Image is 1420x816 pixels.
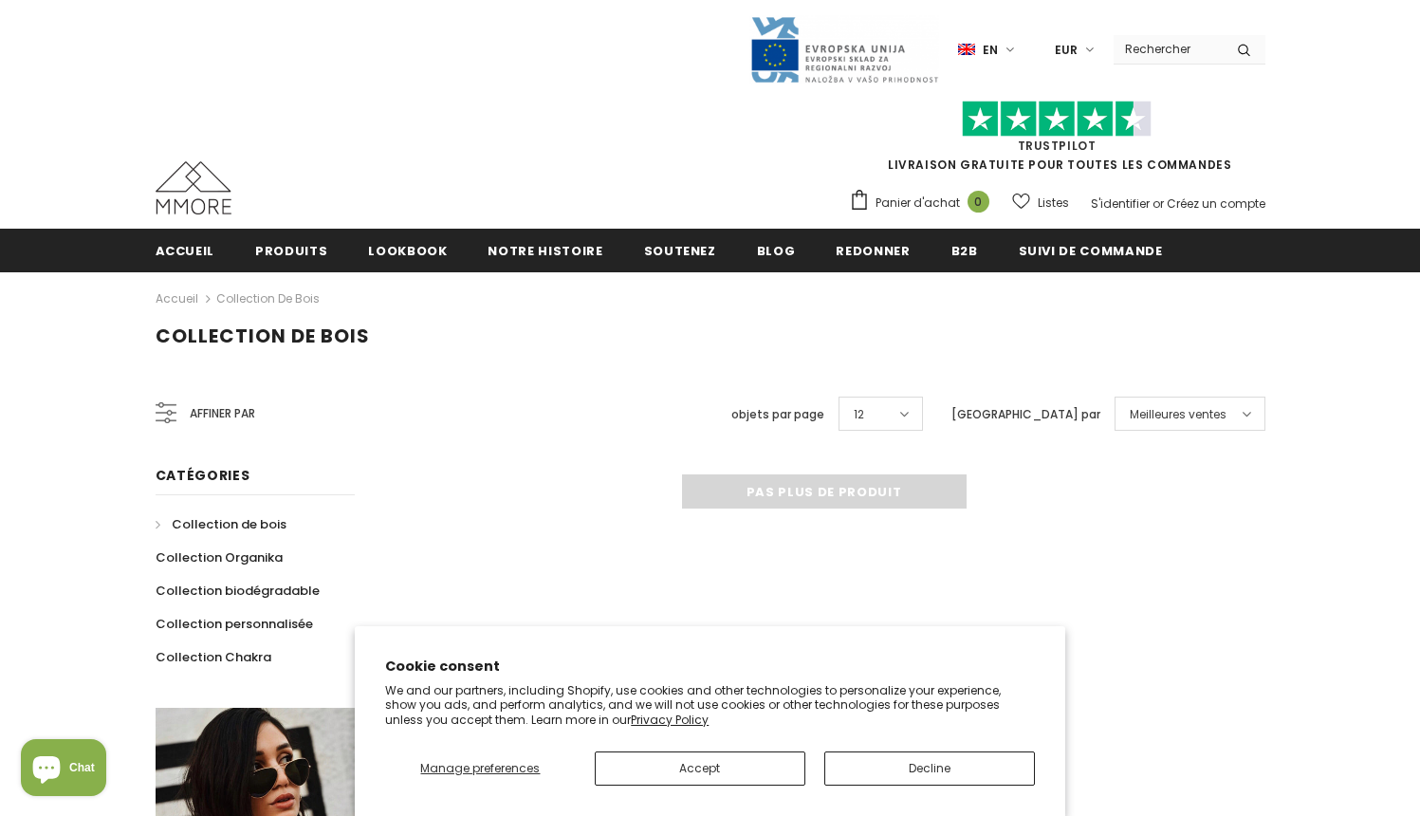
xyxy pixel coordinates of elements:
img: i-lang-1.png [958,42,975,58]
a: Accueil [156,229,215,271]
span: Produits [255,242,327,260]
a: Notre histoire [488,229,602,271]
a: Produits [255,229,327,271]
span: Collection Chakra [156,648,271,666]
a: B2B [951,229,978,271]
a: Redonner [836,229,910,271]
span: Collection Organika [156,548,283,566]
span: Redonner [836,242,910,260]
a: Collection de bois [216,290,320,306]
a: TrustPilot [1018,138,1097,154]
span: Collection de bois [156,323,370,349]
a: Collection personnalisée [156,607,313,640]
img: Javni Razpis [749,15,939,84]
a: Collection biodégradable [156,574,320,607]
span: Suivi de commande [1019,242,1163,260]
a: Accueil [156,287,198,310]
h2: Cookie consent [385,657,1035,677]
button: Decline [824,751,1035,786]
a: Javni Razpis [749,41,939,57]
span: 0 [968,191,989,213]
span: Collection personnalisée [156,615,313,633]
a: Blog [757,229,796,271]
a: Créez un compte [1167,195,1265,212]
span: soutenez [644,242,716,260]
a: Panier d'achat 0 [849,189,999,217]
span: or [1153,195,1164,212]
a: soutenez [644,229,716,271]
a: Collection de bois [156,508,286,541]
input: Search Site [1114,35,1223,63]
span: Panier d'achat [876,194,960,213]
span: 12 [854,405,864,424]
a: Listes [1012,186,1069,219]
a: S'identifier [1091,195,1150,212]
inbox-online-store-chat: Shopify online store chat [15,739,112,801]
label: objets par page [731,405,824,424]
a: Collection Organika [156,541,283,574]
img: Faites confiance aux étoiles pilotes [962,101,1152,138]
a: Privacy Policy [631,712,709,728]
span: Catégories [156,466,250,485]
span: LIVRAISON GRATUITE POUR TOUTES LES COMMANDES [849,109,1265,173]
a: Suivi de commande [1019,229,1163,271]
button: Accept [595,751,805,786]
a: Collection Chakra [156,640,271,674]
span: Collection biodégradable [156,582,320,600]
span: Collection de bois [172,515,286,533]
span: en [983,41,998,60]
span: Accueil [156,242,215,260]
img: Cas MMORE [156,161,231,214]
span: Manage preferences [420,760,540,776]
p: We and our partners, including Shopify, use cookies and other technologies to personalize your ex... [385,683,1035,728]
span: Lookbook [368,242,447,260]
a: Lookbook [368,229,447,271]
span: Notre histoire [488,242,602,260]
button: Manage preferences [385,751,575,786]
span: Listes [1038,194,1069,213]
span: B2B [951,242,978,260]
span: Blog [757,242,796,260]
span: Affiner par [190,403,255,424]
span: EUR [1055,41,1078,60]
span: Meilleures ventes [1130,405,1226,424]
label: [GEOGRAPHIC_DATA] par [951,405,1100,424]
